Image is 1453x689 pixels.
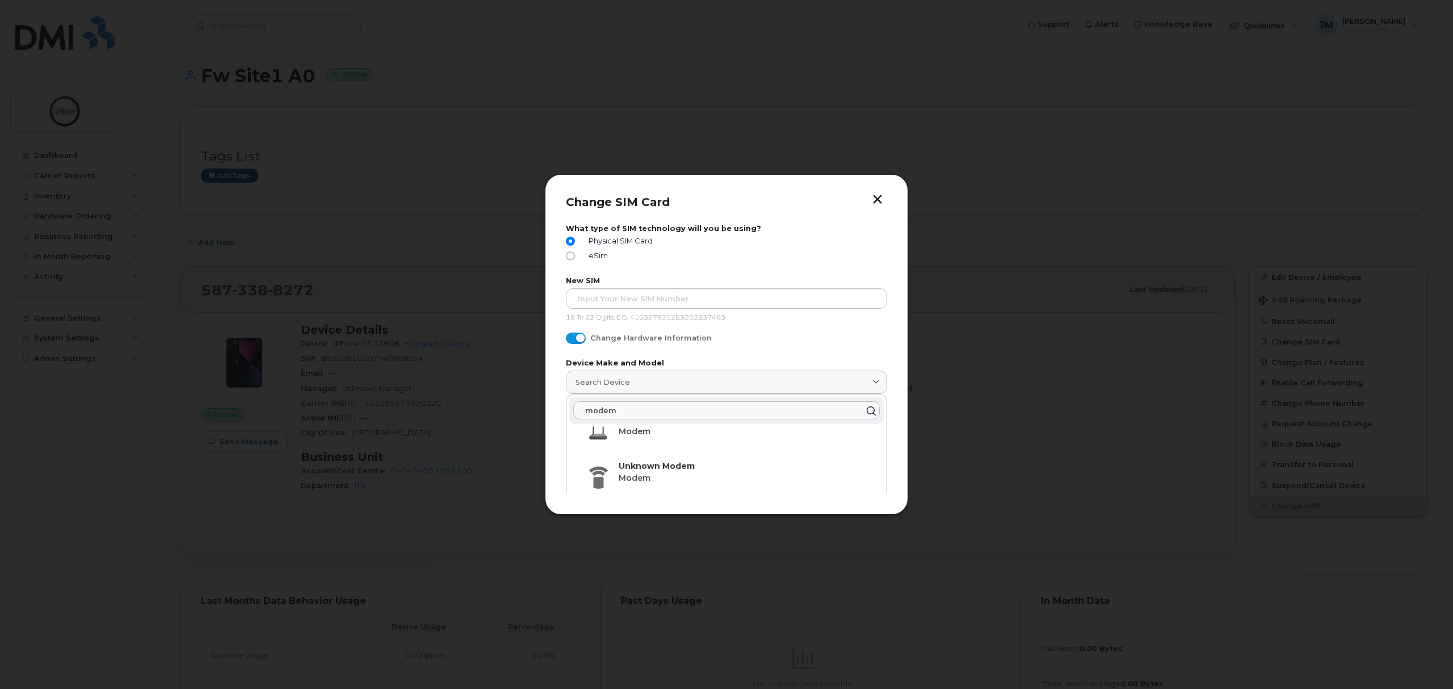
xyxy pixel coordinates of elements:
input: eSim [566,251,575,261]
label: New SIM [566,276,887,285]
label: What type of SIM technology will you be using? [566,224,887,233]
div: Unknown ModemModem [569,457,884,505]
span: Modem [619,426,650,436]
img: image20231002-3703462-1d17tiy.png [587,419,610,442]
a: Search Device [566,371,887,394]
strong: Unknown Modem [619,461,695,471]
input: Physical SIM Card [566,237,575,246]
span: Change SIM Card [566,195,670,209]
span: Change Hardware Information [590,334,712,342]
input: Change Hardware Information [566,333,575,342]
span: Modem [619,473,650,483]
span: Search Device [576,377,630,388]
span: eSim [584,251,608,260]
p: 18 To 22 Digits, E.G. 410327925283202837463 [566,313,887,322]
label: Device Make and Model [566,359,887,367]
input: e.g. Android [573,401,880,419]
input: Input Your New SIM Number [566,288,887,309]
div: Generic ModemModem [569,410,884,457]
span: Physical SIM Card [584,237,653,245]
